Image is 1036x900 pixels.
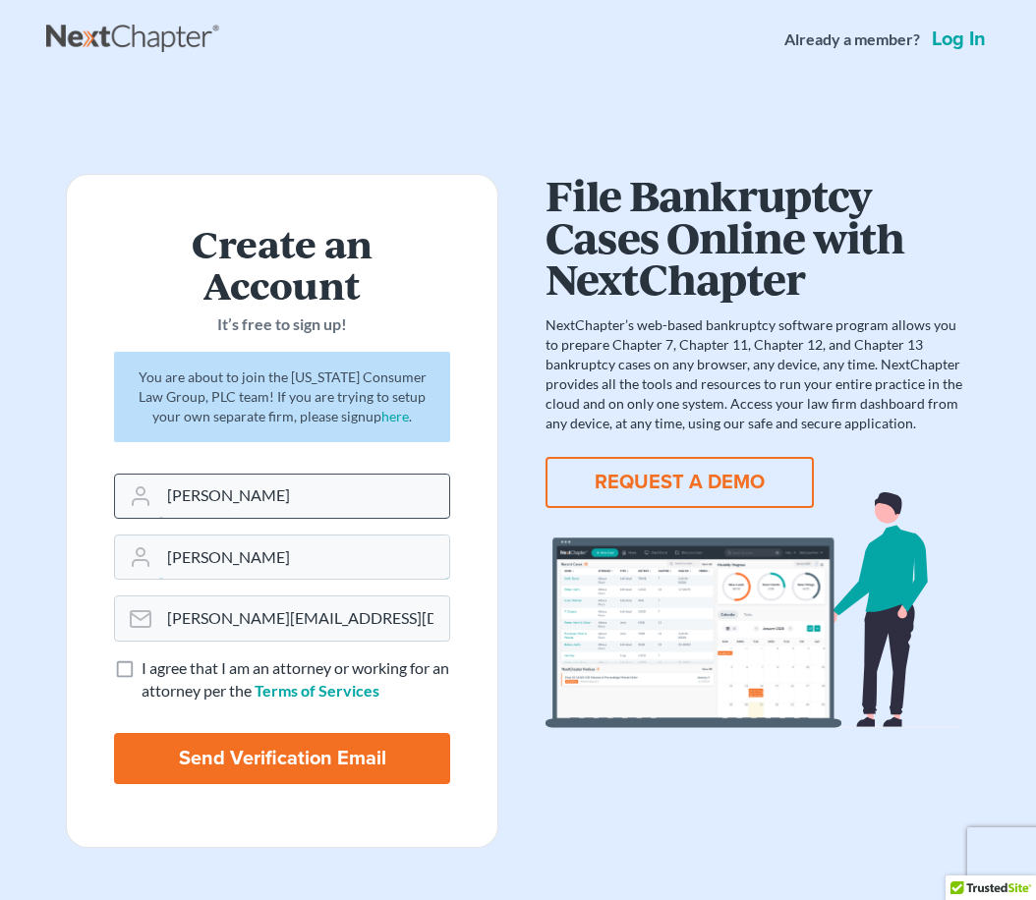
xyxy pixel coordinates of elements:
[255,681,379,700] a: Terms of Services
[159,596,449,640] input: Email Address
[114,313,450,336] p: It’s free to sign up!
[114,733,450,784] input: Send Verification Email
[546,315,962,433] p: NextChapter’s web-based bankruptcy software program allows you to prepare Chapter 7, Chapter 11, ...
[928,29,990,49] a: Log in
[114,352,450,442] div: You are about to join the [US_STATE] Consumer Law Group, PLC team! If you are trying to setup you...
[546,174,962,300] h1: File Bankruptcy Cases Online with NextChapter
[159,535,449,579] input: Last Name
[546,457,814,508] button: REQUEST A DEMO
[381,408,409,424] a: here
[114,222,450,306] h2: Create an Account
[142,658,449,700] span: I agree that I am an attorney or working for an attorney per the
[546,492,962,728] img: dashboard-867a026336fddd4d87f0941869007d5e2a59e2bc3a7d80a2916e9f42c0117099.svg
[784,28,920,51] strong: Already a member?
[159,475,449,518] input: First Name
